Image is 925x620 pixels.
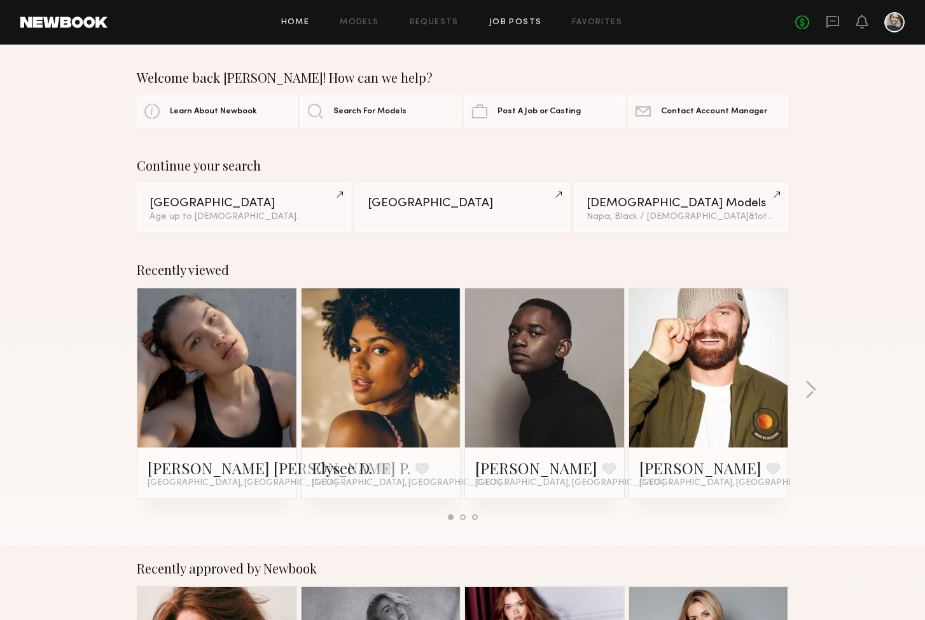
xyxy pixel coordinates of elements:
[368,197,557,209] div: [GEOGRAPHIC_DATA]
[410,18,459,27] a: Requests
[281,18,310,27] a: Home
[475,458,597,478] a: [PERSON_NAME]
[333,108,407,116] span: Search For Models
[574,183,788,232] a: [DEMOGRAPHIC_DATA] ModelsNapa, Black / [DEMOGRAPHIC_DATA]&1other filter
[137,158,788,173] div: Continue your search
[661,108,767,116] span: Contact Account Manager
[137,183,351,232] a: [GEOGRAPHIC_DATA]Age up to [DEMOGRAPHIC_DATA].
[587,197,775,209] div: [DEMOGRAPHIC_DATA] Models
[628,95,788,127] a: Contact Account Manager
[475,478,665,488] span: [GEOGRAPHIC_DATA], [GEOGRAPHIC_DATA]
[312,478,501,488] span: [GEOGRAPHIC_DATA], [GEOGRAPHIC_DATA]
[300,95,461,127] a: Search For Models
[312,458,372,478] a: Elysee D.
[489,18,542,27] a: Job Posts
[572,18,622,27] a: Favorites
[497,108,581,116] span: Post A Job or Casting
[355,183,569,232] a: [GEOGRAPHIC_DATA]
[148,458,410,478] a: [PERSON_NAME] [PERSON_NAME] P.
[464,95,625,127] a: Post A Job or Casting
[137,262,788,278] div: Recently viewed
[150,213,338,222] div: Age up to [DEMOGRAPHIC_DATA].
[587,213,775,222] div: Napa, Black / [DEMOGRAPHIC_DATA]
[749,213,803,221] span: & 1 other filter
[340,18,379,27] a: Models
[150,197,338,209] div: [GEOGRAPHIC_DATA]
[639,458,762,478] a: [PERSON_NAME]
[639,478,829,488] span: [GEOGRAPHIC_DATA], [GEOGRAPHIC_DATA]
[137,95,297,127] a: Learn About Newbook
[137,70,788,85] div: Welcome back [PERSON_NAME]! How can we help?
[170,108,257,116] span: Learn About Newbook
[148,478,337,488] span: [GEOGRAPHIC_DATA], [GEOGRAPHIC_DATA]
[137,561,788,576] div: Recently approved by Newbook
